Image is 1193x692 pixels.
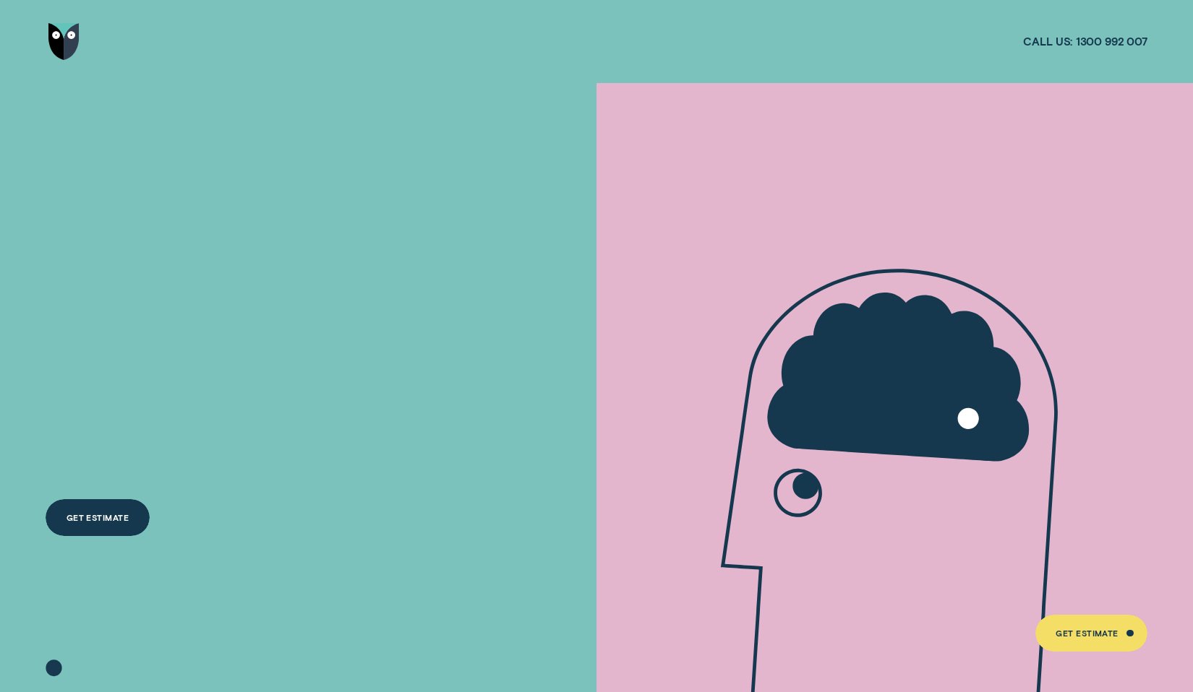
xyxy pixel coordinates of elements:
img: Wisr [48,23,80,61]
span: 1300 992 007 [1076,34,1147,48]
span: Call us: [1023,34,1072,48]
a: Get Estimate [1035,615,1147,652]
a: Call us:1300 992 007 [1023,34,1147,48]
a: Get Estimate [46,499,150,537]
h4: A LOAN THAT PUTS YOU IN CONTROL [46,226,405,399]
